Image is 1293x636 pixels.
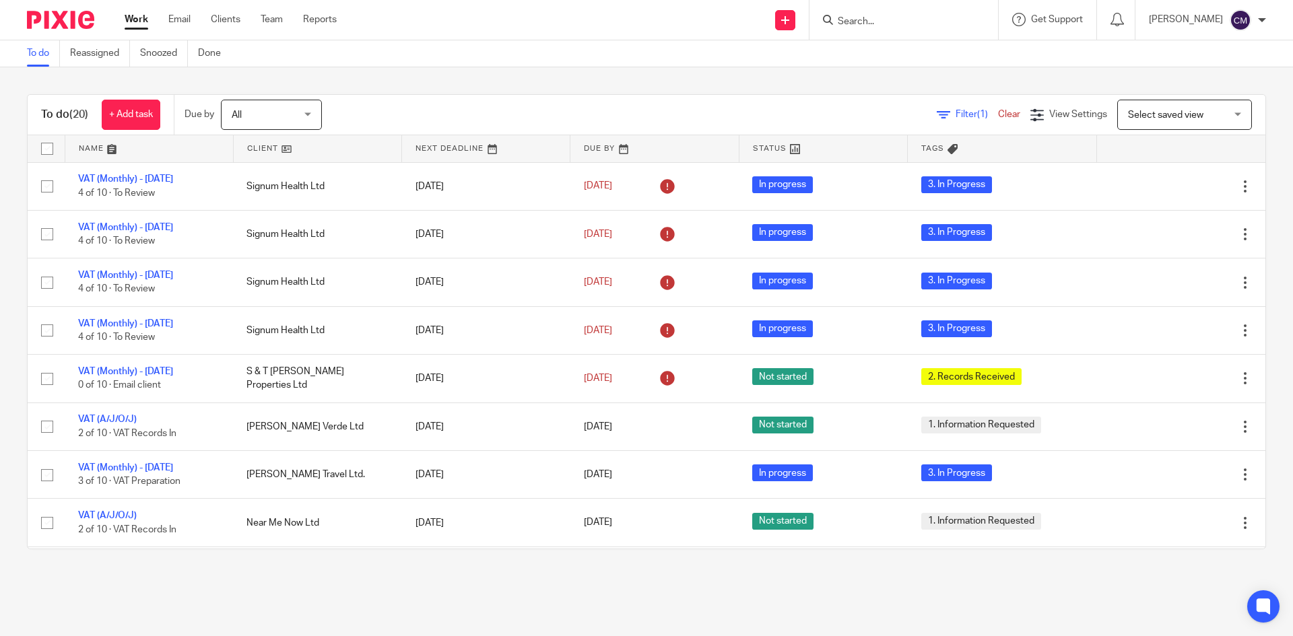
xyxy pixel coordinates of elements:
td: [DATE] [402,306,570,354]
span: [DATE] [584,326,612,335]
a: Email [168,13,191,26]
span: [DATE] [584,518,612,528]
a: Work [125,13,148,26]
h1: To do [41,108,88,122]
a: VAT (Monthly) - [DATE] [78,367,173,376]
span: 3 of 10 · VAT Preparation [78,476,180,486]
a: VAT (Monthly) - [DATE] [78,319,173,328]
span: In progress [752,224,813,241]
span: 3. In Progress [921,176,992,193]
a: To do [27,40,60,67]
td: Signum Health Ltd [233,210,401,258]
td: [DATE] [402,258,570,306]
span: 2. Records Received [921,368,1022,385]
span: View Settings [1049,110,1107,119]
span: 3. In Progress [921,464,992,481]
span: Tags [921,145,944,152]
span: [DATE] [584,470,612,479]
span: [DATE] [584,229,612,239]
span: [DATE] [584,277,612,287]
input: Search [836,16,958,28]
span: [DATE] [584,182,612,191]
td: Near Me Now Ltd [233,499,401,546]
a: Team [261,13,283,26]
td: [DATE] [402,402,570,450]
td: [PERSON_NAME] Travel Ltd. [233,451,401,499]
td: [DATE] [402,546,570,594]
td: [PERSON_NAME] Verde Ltd [233,402,401,450]
a: VAT (Monthly) - [DATE] [78,223,173,232]
p: Due by [185,108,214,121]
span: All [232,110,242,120]
span: In progress [752,464,813,481]
a: Done [198,40,231,67]
span: In progress [752,320,813,337]
a: Snoozed [140,40,188,67]
a: Clients [211,13,240,26]
td: Signum Health Ltd [233,162,401,210]
td: Signum Health Ltd [233,306,401,354]
span: [DATE] [584,422,612,431]
a: Clear [998,110,1020,119]
span: 4 of 10 · To Review [78,188,155,198]
span: 4 of 10 · To Review [78,332,155,342]
a: Reassigned [70,40,130,67]
td: [DATE] [402,499,570,546]
a: VAT (Monthly) - [DATE] [78,463,173,472]
span: In progress [752,176,813,193]
span: (20) [69,109,88,120]
span: 4 of 10 · To Review [78,236,155,246]
td: Electrotech Electrical Engineering Limited [233,546,401,594]
img: Pixie [27,11,94,29]
a: VAT (A/J/O/J) [78,511,137,520]
span: 3. In Progress [921,320,992,337]
img: svg%3E [1230,9,1251,31]
span: [DATE] [584,374,612,383]
span: 1. Information Requested [921,513,1041,530]
td: [DATE] [402,355,570,402]
span: Not started [752,417,814,433]
span: Not started [752,513,814,530]
span: 2 of 10 · VAT Records In [78,525,176,534]
span: Get Support [1031,15,1083,24]
a: VAT (Monthly) - [DATE] [78,271,173,280]
a: Reports [303,13,337,26]
span: 1. Information Requested [921,417,1041,433]
span: 4 of 10 · To Review [78,285,155,294]
a: VAT (A/J/O/J) [78,415,137,424]
td: S & T [PERSON_NAME] Properties Ltd [233,355,401,402]
span: 2 of 10 · VAT Records In [78,429,176,438]
a: + Add task [102,100,160,130]
span: In progress [752,273,813,289]
td: [DATE] [402,162,570,210]
span: (1) [977,110,988,119]
span: Filter [956,110,998,119]
td: Signum Health Ltd [233,258,401,306]
td: [DATE] [402,451,570,499]
span: 3. In Progress [921,273,992,289]
span: 3. In Progress [921,224,992,241]
a: VAT (Monthly) - [DATE] [78,174,173,184]
td: [DATE] [402,210,570,258]
span: Not started [752,368,814,385]
span: Select saved view [1128,110,1203,120]
p: [PERSON_NAME] [1149,13,1223,26]
span: 0 of 10 · Email client [78,381,161,390]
